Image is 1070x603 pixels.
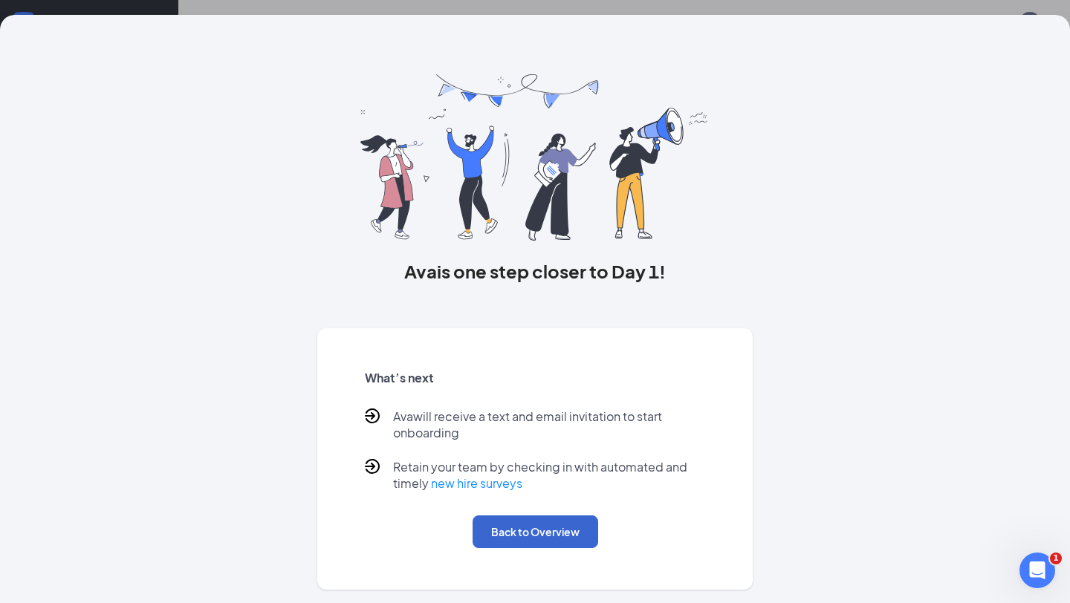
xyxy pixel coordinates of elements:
[360,74,709,241] img: you are all set
[393,459,706,492] p: Retain your team by checking in with automated and timely
[473,515,598,548] button: Back to Overview
[1019,553,1055,588] iframe: Intercom live chat
[317,258,753,284] h3: Ava is one step closer to Day 1!
[365,370,706,386] h5: What’s next
[1050,553,1062,564] span: 1
[431,475,522,491] a: new hire surveys
[393,408,706,441] p: Ava will receive a text and email invitation to start onboarding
